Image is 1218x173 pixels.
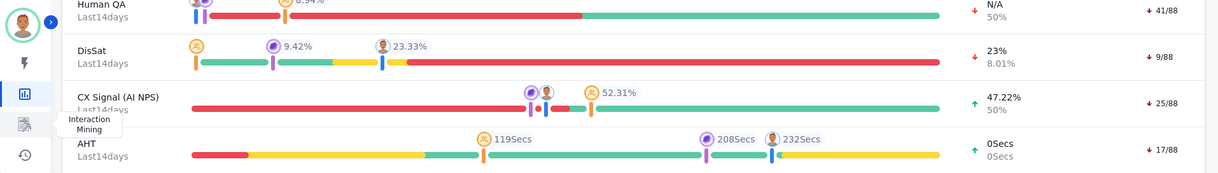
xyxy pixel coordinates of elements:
div: 41/88 [1139,4,1184,17]
span: 23 % [987,45,1015,57]
span: Last 14 day s [78,150,161,163]
span: 52.31 % [602,86,636,99]
span: 23.33 % [393,40,427,53]
span: AHT [78,137,161,150]
span: 119 Secs [494,133,532,146]
img: profile-pic [375,39,391,54]
span: DisSat [78,45,161,57]
span: 50 % [987,11,1007,24]
img: profile-pic [539,85,554,100]
div: 17/88 [1139,144,1184,156]
span: CX Signal (AI NPS) [78,91,161,104]
span: 0 Secs [987,137,1013,150]
span: 208 Secs [717,133,755,146]
img: profile-pic [699,132,715,147]
img: profile-pic [524,85,539,100]
span: Last 14 day s [78,11,161,24]
span: 9.42 % [284,40,312,53]
img: profile-pic [266,39,281,54]
span: 0 Secs [987,150,1013,163]
span: 50 % [987,104,1021,116]
img: profile-pic [584,85,599,100]
div: 25/88 [1139,97,1184,110]
span: Last 14 day s [78,57,161,70]
span: 8.01 % [987,57,1015,70]
div: 9/88 [1139,51,1179,64]
img: profile-pic [189,39,204,54]
img: Bordered avatar [8,10,38,41]
img: profile-pic [765,132,780,147]
img: profile-pic [477,132,492,147]
span: 232 Secs [783,133,820,146]
span: Last 14 day s [78,104,161,116]
span: 47.22 % [987,91,1021,104]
